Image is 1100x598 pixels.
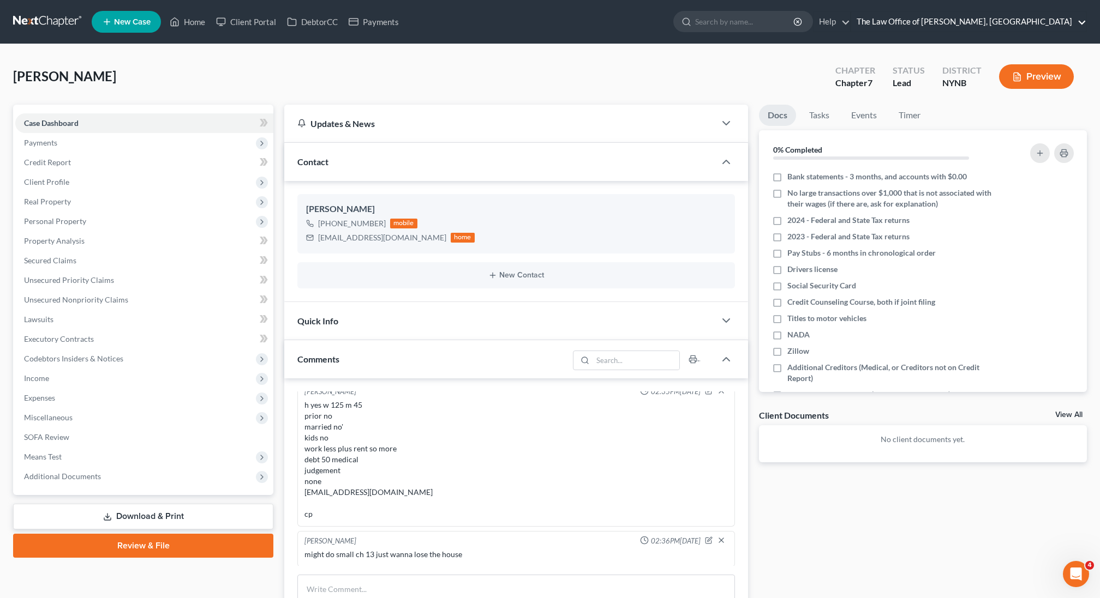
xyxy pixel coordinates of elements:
[835,64,875,77] div: Chapter
[942,77,982,89] div: NYNB
[24,413,73,422] span: Miscellaneous
[851,12,1086,32] a: The Law Office of [PERSON_NAME], [GEOGRAPHIC_DATA]
[114,18,151,26] span: New Case
[1085,561,1094,570] span: 4
[787,313,866,324] span: Titles to motor vehicles
[759,409,829,421] div: Client Documents
[24,275,114,285] span: Unsecured Priority Claims
[651,386,701,397] span: 02:35PM[DATE]
[24,295,128,304] span: Unsecured Nonpriority Claims
[787,329,810,340] span: NADA
[787,280,856,291] span: Social Security Card
[787,362,996,384] span: Additional Creditors (Medical, or Creditors not on Credit Report)
[13,534,273,558] a: Review & File
[390,219,417,228] div: mobile
[15,153,273,172] a: Credit Report
[787,264,838,275] span: Drivers license
[164,12,211,32] a: Home
[24,472,101,481] span: Additional Documents
[651,536,701,546] span: 02:36PM[DATE]
[24,118,79,128] span: Case Dashboard
[890,105,929,126] a: Timer
[306,271,726,280] button: New Contact
[297,118,702,129] div: Updates & News
[787,231,910,242] span: 2023 - Federal and State Tax returns
[24,354,123,363] span: Codebtors Insiders & Notices
[297,354,339,364] span: Comments
[318,218,386,229] div: [PHONE_NUMBER]
[695,11,795,32] input: Search by name...
[304,536,356,547] div: [PERSON_NAME]
[24,315,53,324] span: Lawsuits
[24,452,62,461] span: Means Test
[24,197,71,206] span: Real Property
[318,232,446,243] div: [EMAIL_ADDRESS][DOMAIN_NAME]
[787,297,935,307] span: Credit Counseling Course, both if joint filing
[868,77,872,88] span: 7
[13,504,273,529] a: Download & Print
[451,233,475,243] div: home
[787,389,950,400] span: Petition - Wet Signature (done in office meeting)
[773,145,822,154] strong: 0% Completed
[893,64,925,77] div: Status
[297,316,338,326] span: Quick Info
[787,171,967,182] span: Bank statements - 3 months, and accounts with $0.00
[304,400,728,520] div: h yes w 125 m 45 prior no married no' kids no work less plus rent so more debt 50 medical judgeme...
[893,77,925,89] div: Lead
[800,105,838,126] a: Tasks
[306,203,726,216] div: [PERSON_NAME]
[814,12,850,32] a: Help
[787,346,809,357] span: Zillow
[24,373,49,383] span: Income
[24,334,94,343] span: Executory Contracts
[768,434,1078,445] p: No client documents yet.
[24,177,69,186] span: Client Profile
[304,549,728,560] div: might do small ch 13 just wanna lose the house
[787,215,910,226] span: 2024 - Federal and State Tax returns
[787,247,936,258] span: Pay Stubs - 6 months in chronological order
[24,393,55,402] span: Expenses
[24,158,71,167] span: Credit Report
[282,12,343,32] a: DebtorCC
[304,386,356,397] div: [PERSON_NAME]
[835,77,875,89] div: Chapter
[15,427,273,447] a: SOFA Review
[15,113,273,133] a: Case Dashboard
[24,216,86,226] span: Personal Property
[15,270,273,290] a: Unsecured Priority Claims
[15,290,273,310] a: Unsecured Nonpriority Claims
[942,64,982,77] div: District
[211,12,282,32] a: Client Portal
[24,138,57,147] span: Payments
[999,64,1074,89] button: Preview
[15,329,273,349] a: Executory Contracts
[1063,561,1089,587] iframe: Intercom live chat
[15,310,273,329] a: Lawsuits
[842,105,886,126] a: Events
[787,188,996,209] span: No large transactions over $1,000 that is not associated with their wages (if there are, ask for ...
[15,251,273,270] a: Secured Claims
[593,351,679,370] input: Search...
[15,231,273,251] a: Property Analysis
[24,236,85,245] span: Property Analysis
[297,156,328,167] span: Contact
[24,432,69,442] span: SOFA Review
[343,12,404,32] a: Payments
[24,256,76,265] span: Secured Claims
[759,105,796,126] a: Docs
[13,68,116,84] span: [PERSON_NAME]
[1055,411,1083,419] a: View All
